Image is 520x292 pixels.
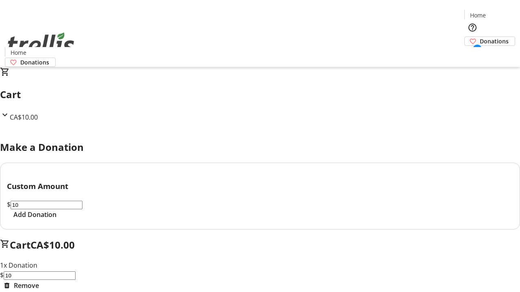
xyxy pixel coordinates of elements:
input: Donation Amount [4,271,76,280]
a: Home [5,48,31,57]
span: Home [470,11,486,19]
span: Donations [480,37,509,45]
span: Donations [20,58,49,67]
h3: Custom Amount [7,180,513,192]
span: Add Donation [13,210,56,219]
span: CA$10.00 [10,113,38,122]
span: Home [11,48,26,57]
input: Donation Amount [11,201,82,209]
a: Donations [464,36,515,46]
a: Home [465,11,491,19]
a: Donations [5,58,56,67]
span: $ [7,200,11,209]
span: CA$10.00 [30,238,75,251]
button: Help [464,19,481,36]
span: Remove [14,281,39,290]
button: Cart [464,46,481,62]
button: Add Donation [7,210,63,219]
img: Orient E2E Organization Yz5iQONa3s's Logo [5,24,77,64]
